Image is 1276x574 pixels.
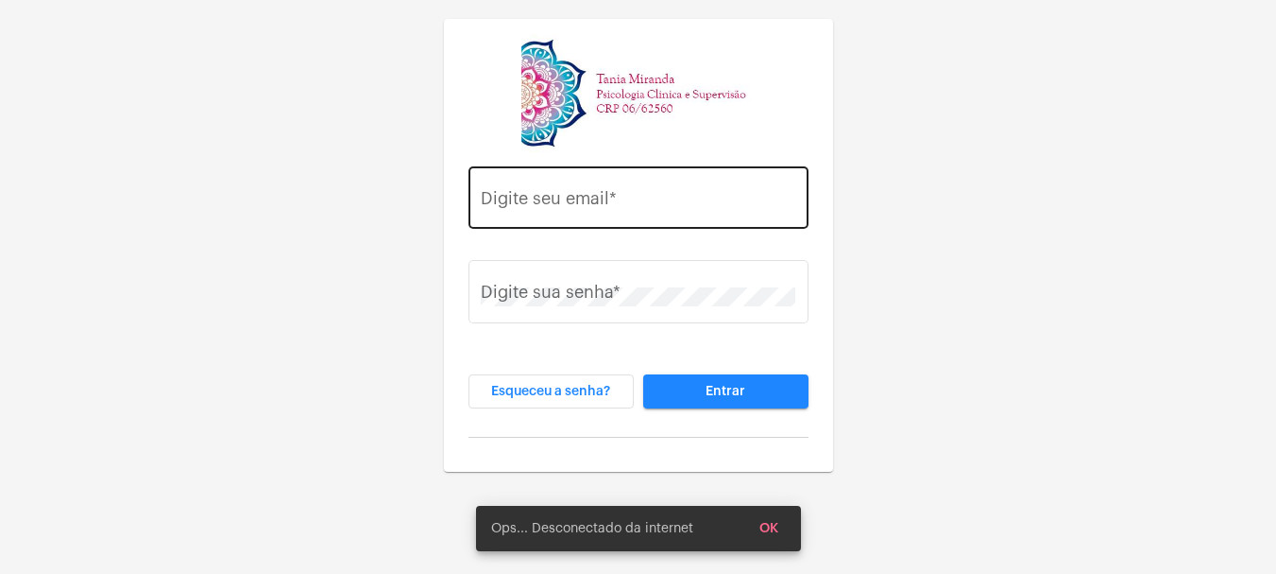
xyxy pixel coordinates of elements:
[491,385,610,398] span: Esqueceu a senha?
[521,34,755,152] img: 82f91219-cc54-a9e9-c892-318f5ec67ab1.jpg
[468,374,634,409] button: Esqueceu a senha?
[481,193,795,212] input: Digite seu email
[744,512,793,546] button: OK
[706,385,745,398] span: Entrar
[643,374,808,409] button: Entrar
[759,522,778,535] span: OK
[491,519,693,538] span: Ops... Desconectado da internet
